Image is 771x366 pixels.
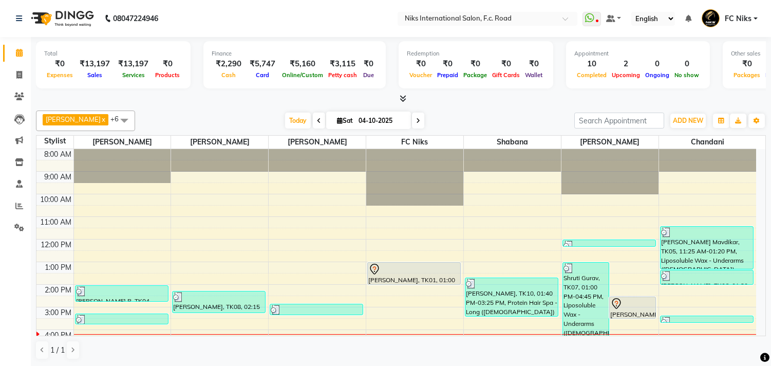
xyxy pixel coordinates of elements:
[270,304,363,315] div: [PERSON_NAME], TK09, 02:50 PM-03:20 PM, Styling - Blow Dry With Wash (Medium) ([DEMOGRAPHIC_DATA]...
[326,58,360,70] div: ₹3,115
[435,58,461,70] div: ₹0
[36,136,73,147] div: Stylist
[76,314,168,324] div: [PERSON_NAME], TK08, 03:15 PM-03:45 PM, Haircut - Basic Haicut ([DEMOGRAPHIC_DATA]) (₹399)
[285,113,311,129] span: Today
[461,58,490,70] div: ₹0
[42,149,73,160] div: 8:00 AM
[522,58,545,70] div: ₹0
[44,58,76,70] div: ₹0
[43,262,73,273] div: 1:00 PM
[110,115,126,123] span: +6
[661,227,754,269] div: [PERSON_NAME] Mavdikar, TK05, 11:25 AM-01:20 PM, Liposoluble Wax - Underarms ([DEMOGRAPHIC_DATA])...
[435,71,461,79] span: Prepaid
[661,316,754,322] div: [PERSON_NAME], TK09, 03:20 PM-03:35 PM, Threading - Eyebrows ([DEMOGRAPHIC_DATA]) (₹60)
[490,58,522,70] div: ₹0
[731,58,763,70] div: ₹0
[563,263,609,346] div: Shruti Gurav, TK07, 01:00 PM-04:45 PM, Liposoluble Wax - Underarms ([DEMOGRAPHIC_DATA]),Liposolub...
[38,217,73,228] div: 11:00 AM
[212,58,246,70] div: ₹2,290
[563,240,655,246] div: Anupama, TK03, 12:00 PM-12:15 PM, Threading - Eyebrows ([DEMOGRAPHIC_DATA])
[673,117,703,124] span: ADD NEW
[609,71,643,79] span: Upcoming
[38,194,73,205] div: 10:00 AM
[464,136,561,149] span: Shabana
[74,136,171,149] span: [PERSON_NAME]
[522,71,545,79] span: Wallet
[246,58,279,70] div: ₹5,747
[46,115,101,123] span: [PERSON_NAME]
[44,49,182,58] div: Total
[461,71,490,79] span: Package
[465,278,558,316] div: [PERSON_NAME], TK10, 01:40 PM-03:25 PM, Protein Hair Spa - Long ([DEMOGRAPHIC_DATA]) (₹2499),Hair...
[355,113,407,129] input: 2025-10-04
[366,136,463,149] span: FC Niks
[672,58,702,70] div: 0
[219,71,238,79] span: Cash
[43,330,73,341] div: 4:00 PM
[574,113,664,129] input: Search Appointment
[731,71,763,79] span: Packages
[561,136,659,149] span: [PERSON_NAME]
[153,58,182,70] div: ₹0
[269,136,366,149] span: [PERSON_NAME]
[702,9,720,27] img: FC Niks
[407,58,435,70] div: ₹0
[610,297,655,318] div: [PERSON_NAME], TK02, 02:30 PM-03:30 PM, Clean Ups - 03+ Clean Up ([DEMOGRAPHIC_DATA])
[361,71,377,79] span: Due
[253,71,272,79] span: Card
[574,49,702,58] div: Appointment
[326,71,360,79] span: Petty cash
[153,71,182,79] span: Products
[609,58,643,70] div: 2
[43,285,73,296] div: 2:00 PM
[212,49,378,58] div: Finance
[50,345,65,356] span: 1 / 1
[490,71,522,79] span: Gift Cards
[574,58,609,70] div: 10
[334,117,355,124] span: Sat
[44,71,76,79] span: Expenses
[173,291,265,313] div: [PERSON_NAME], TK08, 02:15 PM-03:15 PM, Haircut - Basic Haicut ([DEMOGRAPHIC_DATA]) (₹399),[PERSO...
[574,71,609,79] span: Completed
[407,71,435,79] span: Voucher
[76,286,168,301] div: [PERSON_NAME] R, TK04, 02:00 PM-02:45 PM, Haircut - Creative Haircut (Wash & Blowdry Complimentar...
[368,263,460,284] div: [PERSON_NAME], TK01, 01:00 PM-02:00 PM, Protein Hair Spa - Medium ([DEMOGRAPHIC_DATA])
[360,58,378,70] div: ₹0
[101,115,105,123] a: x
[26,4,97,33] img: logo
[171,136,268,149] span: [PERSON_NAME]
[661,270,754,284] div: [PERSON_NAME], TK06, 01:20 PM-02:00 PM, Threading - Eyebrows ([DEMOGRAPHIC_DATA]) (₹60),Threading...
[725,13,751,24] span: FC Niks
[659,136,756,149] span: Chandani
[643,71,672,79] span: Ongoing
[120,71,147,79] span: Services
[643,58,672,70] div: 0
[43,307,73,318] div: 3:00 PM
[76,58,114,70] div: ₹13,197
[670,114,706,128] button: ADD NEW
[113,4,158,33] b: 08047224946
[39,240,73,250] div: 12:00 PM
[407,49,545,58] div: Redemption
[279,58,326,70] div: ₹5,160
[114,58,153,70] div: ₹13,197
[85,71,105,79] span: Sales
[279,71,326,79] span: Online/Custom
[672,71,702,79] span: No show
[42,172,73,182] div: 9:00 AM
